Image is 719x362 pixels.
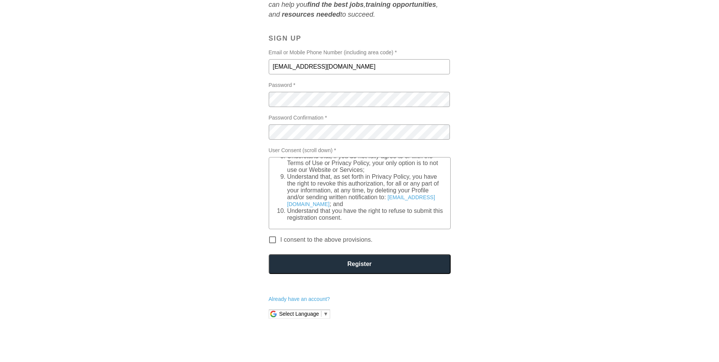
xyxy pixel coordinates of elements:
[279,311,319,317] span: Select Language
[279,311,329,317] a: Select Language​
[269,296,330,302] a: Already have an account?
[307,1,364,8] strong: find the best jobs
[269,254,451,274] input: Register
[269,92,450,107] input: Password *
[280,235,373,244] p: I consent to the above provisions.
[269,124,450,140] input: Password Confirmation *
[269,147,451,153] span: User Consent (scroll down) *
[269,82,451,107] label: Password *
[287,153,438,173] span: Understand that, if you do not fully agree to or with the Terms of Use or Privacy Policy, your on...
[366,1,436,8] strong: training opportunities
[282,11,340,18] strong: resources needed
[269,115,451,140] label: Password Confirmation *
[269,35,451,42] h3: Sign Up
[321,311,321,317] span: ​
[269,49,451,74] label: Email or Mobile Phone Number (including area code) *
[330,201,343,207] span: ; and
[287,208,443,221] span: Understand that you have the right to refuse to submit this registration consent.
[269,59,450,74] input: Email or Mobile Phone Number (including area code) *
[287,173,439,200] span: Understand that, as set forth in Privacy Policy, you have the right to revoke this authorization,...
[323,311,329,317] span: ▼
[287,194,435,207] a: [EMAIL_ADDRESS][DOMAIN_NAME]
